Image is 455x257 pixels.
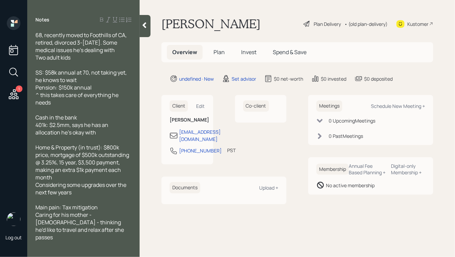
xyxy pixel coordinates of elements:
div: • (old plan-delivery) [344,20,388,28]
span: Overview [172,48,197,56]
label: Notes [35,16,49,23]
div: $0 deposited [364,75,393,82]
span: SS: $58k annual at 70, not taking yet, he knows to wait [35,69,128,84]
span: 401k: $2.5mm, says he has an allocation he's okay with [35,121,109,136]
span: Spend & Save [273,48,307,56]
h1: [PERSON_NAME] [161,16,261,31]
div: 0 Upcoming Meeting s [329,117,375,124]
span: Plan [214,48,225,56]
div: Upload + [259,184,278,191]
h6: Client [170,100,188,112]
img: hunter_neumayer.jpg [7,212,20,226]
div: Plan Delivery [314,20,341,28]
span: Considering some upgrades over the next few years [35,181,127,196]
div: [EMAIL_ADDRESS][DOMAIN_NAME] [179,128,221,143]
div: Annual Fee Based Planning + [349,163,386,176]
span: Caring for his mother - [DEMOGRAPHIC_DATA] - thinking he'd like to travel and relax after she passes [35,211,125,241]
div: 1 [16,85,22,92]
span: 68, recently moved to Foothills of CA, retired, divorced 3-[DATE]. Some medical issues he's deali... [35,31,128,54]
div: Set advisor [232,75,256,82]
div: Edit [197,103,205,109]
span: Main pain: Tax mitigation [35,204,98,211]
div: No active membership [326,182,375,189]
span: Cash in the bank [35,114,77,121]
span: Home & Property (in trust): $800k price, mortgage of $500k outstanding @ 3.25%, 15 year, $3,500 p... [35,144,130,181]
div: undefined · New [179,75,214,82]
span: ^ this takes care of everything he needs [35,91,120,106]
div: Digital-only Membership + [391,163,425,176]
h6: Membership [316,164,349,175]
h6: Documents [170,182,200,193]
div: Schedule New Meeting + [371,103,425,109]
div: $0 invested [321,75,346,82]
h6: [PERSON_NAME] [170,117,205,123]
div: $0 net-worth [274,75,303,82]
div: PST [227,147,236,154]
div: 0 Past Meeting s [329,132,363,140]
div: [PHONE_NUMBER] [179,147,222,154]
h6: Co-client [243,100,269,112]
div: Log out [5,234,22,241]
div: Kustomer [407,20,428,28]
span: Pension: $150k annual [35,84,92,91]
h6: Meetings [316,100,342,112]
span: Invest [241,48,256,56]
span: Two adult kids [35,54,70,61]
